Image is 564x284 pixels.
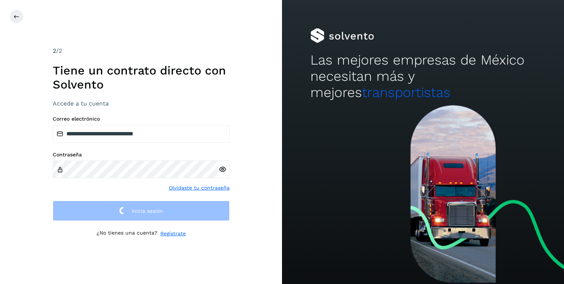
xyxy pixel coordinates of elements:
button: Inicia sesión [53,201,230,221]
label: Contraseña [53,152,230,158]
span: transportistas [362,84,450,100]
span: Inicia sesión [132,208,163,214]
span: 2 [53,47,56,54]
div: /2 [53,46,230,55]
label: Correo electrónico [53,116,230,122]
p: ¿No tienes una cuenta? [97,230,157,238]
a: Olvidaste tu contraseña [169,184,230,192]
h1: Tiene un contrato directo con Solvento [53,63,230,92]
h2: Las mejores empresas de México necesitan más y mejores [310,52,536,101]
a: Regístrate [160,230,186,238]
h3: Accede a tu cuenta [53,100,230,107]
